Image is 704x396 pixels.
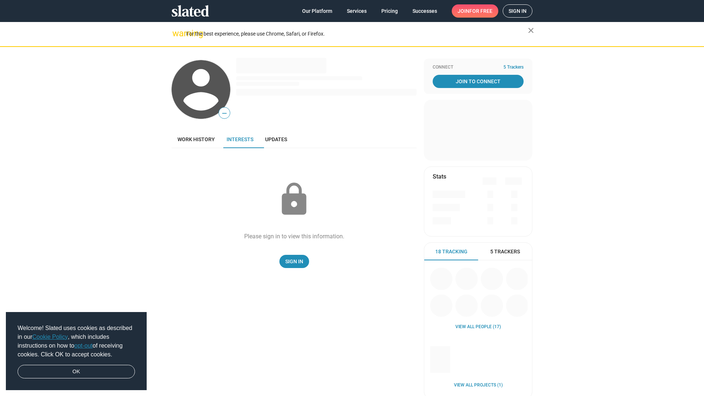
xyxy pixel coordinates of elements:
a: Our Platform [296,4,338,18]
a: Updates [259,131,293,148]
a: Work history [172,131,221,148]
mat-icon: close [527,26,535,35]
span: Sign in [509,5,527,17]
a: View all Projects (1) [454,382,503,388]
span: Work history [177,136,215,142]
span: Welcome! Slated uses cookies as described in our , which includes instructions on how to of recei... [18,324,135,359]
a: dismiss cookie message [18,365,135,379]
a: Successes [407,4,443,18]
div: For the best experience, please use Chrome, Safari, or Firefox. [186,29,528,39]
span: Join [458,4,492,18]
div: cookieconsent [6,312,147,390]
span: — [219,109,230,118]
span: for free [469,4,492,18]
span: Successes [412,4,437,18]
div: Connect [433,65,524,70]
a: Cookie Policy [32,334,68,340]
span: Sign In [285,255,303,268]
a: Sign In [279,255,309,268]
a: Interests [221,131,259,148]
a: Joinfor free [452,4,498,18]
a: Pricing [375,4,404,18]
div: Please sign in to view this information. [244,232,344,240]
a: View all People (17) [455,324,501,330]
span: 5 Trackers [503,65,524,70]
span: Pricing [381,4,398,18]
span: Services [347,4,367,18]
span: Interests [227,136,253,142]
span: Join To Connect [434,75,522,88]
a: opt-out [74,342,93,349]
span: 18 Tracking [435,248,467,255]
a: Sign in [503,4,532,18]
mat-icon: lock [276,181,312,218]
mat-icon: warning [172,29,181,38]
span: 5 Trackers [490,248,520,255]
a: Services [341,4,373,18]
a: Join To Connect [433,75,524,88]
span: Our Platform [302,4,332,18]
mat-card-title: Stats [433,173,446,180]
span: Updates [265,136,287,142]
